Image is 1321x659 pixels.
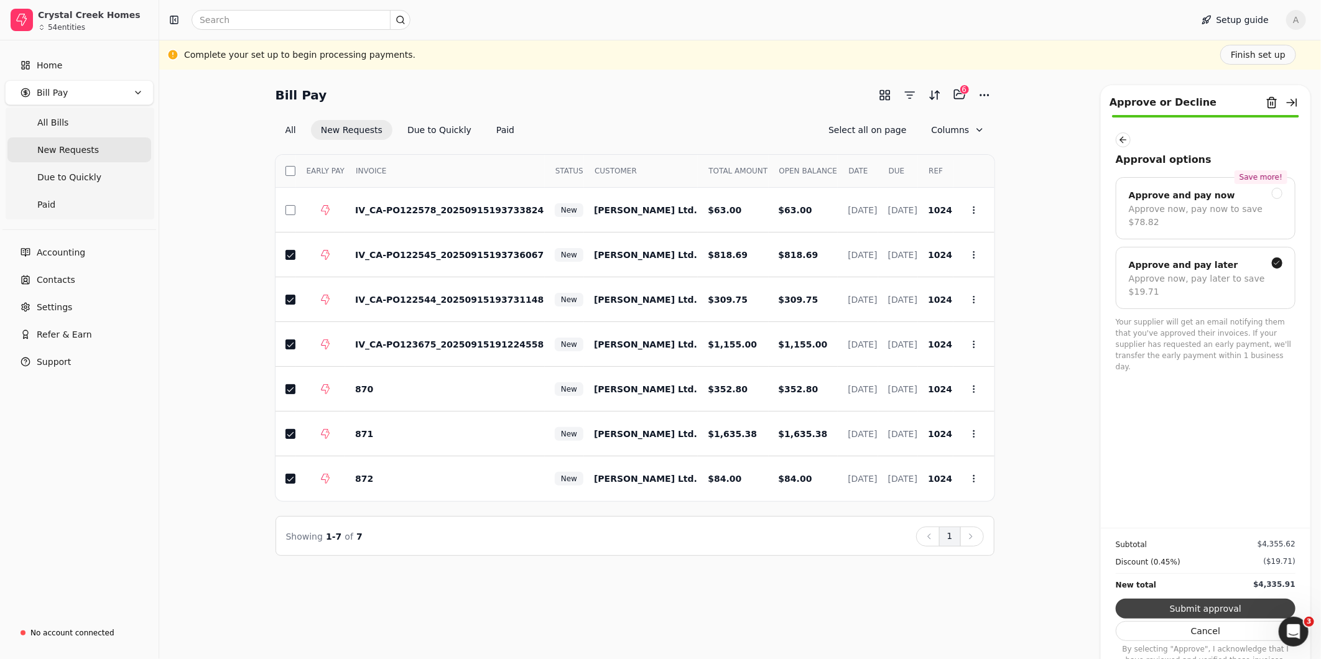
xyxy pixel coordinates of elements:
[1258,538,1296,550] div: $4,355.62
[5,322,154,347] button: Refer & Earn
[5,349,154,374] button: Support
[708,339,757,349] span: $1,155.00
[1220,45,1296,65] button: Finish set up
[928,384,952,394] span: 1024
[37,198,55,211] span: Paid
[48,24,85,31] div: 54 entities
[594,250,697,260] span: [PERSON_NAME] Ltd.
[1116,556,1180,568] div: Discount (0.45%)
[888,295,917,305] span: [DATE]
[5,53,154,78] a: Home
[1129,272,1282,298] div: Approve now, pay later to save $19.71
[355,250,544,260] span: IV_CA-PO122545_20250915193736067
[1264,556,1296,567] div: ($19.71)
[1279,617,1309,647] iframe: Intercom live chat
[555,165,583,177] span: STATUS
[889,165,905,177] span: DUE
[1129,257,1238,272] div: Approve and pay later
[355,384,373,394] span: 870
[276,120,525,140] div: Invoice filter options
[848,250,877,260] span: [DATE]
[37,171,101,184] span: Due to Quickly
[355,339,544,349] span: IV_CA-PO123675_20250915191224558
[37,144,99,157] span: New Requests
[925,85,945,105] button: Sort
[708,384,748,394] span: $352.80
[326,532,341,541] span: 1 - 7
[594,474,697,484] span: [PERSON_NAME] Ltd.
[708,205,741,215] span: $63.00
[5,295,154,320] a: Settings
[888,205,917,215] span: [DATE]
[561,205,577,216] span: New
[1116,599,1296,619] button: Submit approval
[779,429,828,439] span: $1,635.38
[192,10,410,30] input: Search
[779,165,838,177] span: OPEN BALANCE
[345,532,353,541] span: of
[1110,95,1217,110] div: Approve or Decline
[37,301,72,314] span: Settings
[950,85,970,104] button: Batch (6)
[708,165,767,177] span: TOTAL AMOUNT
[779,384,818,394] span: $352.80
[355,205,544,215] span: IV_CA-PO122578_20250915193733824
[1129,188,1235,203] div: Approve and pay now
[1253,579,1296,590] div: $4,335.91
[818,120,916,140] button: Select all on page
[356,165,386,177] span: INVOICE
[1286,10,1306,30] button: A
[848,295,877,305] span: [DATE]
[1116,621,1296,641] button: Cancel
[928,250,952,260] span: 1024
[975,85,994,105] button: More
[848,384,877,394] span: [DATE]
[928,205,952,215] span: 1024
[561,339,577,350] span: New
[928,474,952,484] span: 1024
[5,240,154,265] a: Accounting
[708,474,741,484] span: $84.00
[7,110,151,135] a: All Bills
[779,250,818,260] span: $818.69
[1129,203,1282,229] div: Approve now, pay now to save $78.82
[355,429,373,439] span: 871
[397,120,481,140] button: Due to Quickly
[779,339,828,349] span: $1,155.00
[929,165,943,177] span: REF
[595,165,637,177] span: CUSTOMER
[708,250,748,260] span: $818.69
[7,137,151,162] a: New Requests
[594,339,697,349] span: [PERSON_NAME] Ltd.
[779,295,818,305] span: $309.75
[37,86,68,99] span: Bill Pay
[594,429,697,439] span: [PERSON_NAME] Ltd.
[561,428,577,440] span: New
[311,120,392,140] button: New Requests
[561,249,577,260] span: New
[1116,538,1147,551] div: Subtotal
[37,246,85,259] span: Accounting
[1116,316,1296,372] p: Your supplier will get an email notifying them that you've approved their invoices. If your suppl...
[1304,617,1314,627] span: 3
[708,295,748,305] span: $309.75
[7,165,151,190] a: Due to Quickly
[355,474,373,484] span: 872
[1116,152,1296,167] div: Approval options
[1192,10,1279,30] button: Setup guide
[594,295,697,305] span: [PERSON_NAME] Ltd.
[5,267,154,292] a: Contacts
[848,165,868,177] span: DATE
[888,429,917,439] span: [DATE]
[1235,170,1287,184] div: Save more!
[5,80,154,105] button: Bill Pay
[37,328,92,341] span: Refer & Earn
[276,120,306,140] button: All
[888,384,917,394] span: [DATE]
[286,532,323,541] span: Showing
[848,205,877,215] span: [DATE]
[486,120,524,140] button: Paid
[928,429,952,439] span: 1024
[276,85,327,105] h2: Bill Pay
